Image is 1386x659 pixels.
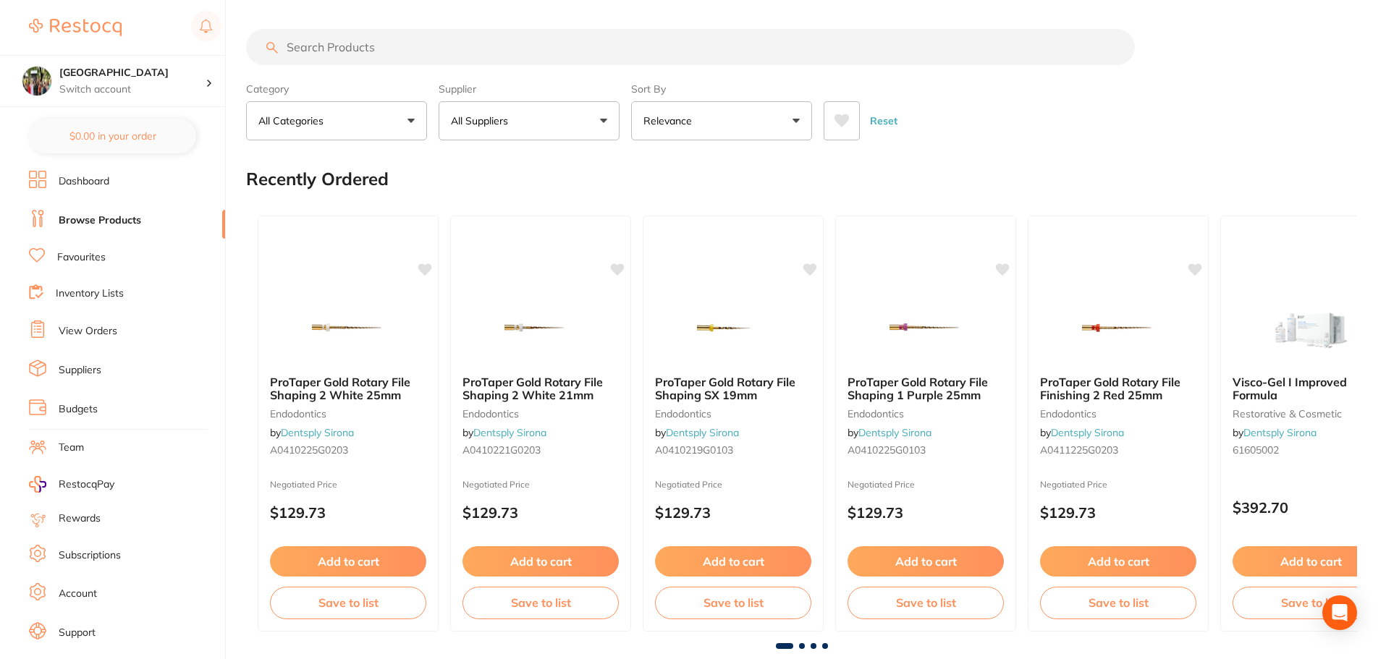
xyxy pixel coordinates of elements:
button: Add to cart [462,546,619,577]
span: RestocqPay [59,477,114,492]
a: Dentsply Sirona [281,426,354,439]
small: A0410225G0203 [270,444,426,456]
button: Reset [866,101,902,140]
p: $129.73 [1040,504,1196,521]
a: Suppliers [59,363,101,378]
p: All Categories [258,114,329,128]
a: Budgets [59,402,98,417]
p: Relevance [643,114,698,128]
img: ProTaper Gold Rotary File Finishing 2 Red 25mm [1071,292,1165,364]
a: Dentsply Sirona [858,426,931,439]
small: endodontics [848,408,1004,420]
button: All Suppliers [439,101,620,140]
img: ProTaper Gold Rotary File Shaping 2 White 21mm [494,292,588,364]
div: Open Intercom Messenger [1322,595,1357,630]
img: Wanneroo Dental Centre [22,67,51,95]
a: Dentsply Sirona [1243,426,1317,439]
button: Save to list [1040,587,1196,618]
a: Favourites [57,250,106,265]
label: Sort By [631,82,812,95]
span: by [1040,426,1124,439]
span: by [655,426,739,439]
small: endodontics [655,408,811,420]
b: ProTaper Gold Rotary File Finishing 2 Red 25mm [1040,375,1196,402]
b: ProTaper Gold Rotary File Shaping 1 Purple 25mm [848,375,1004,402]
button: Save to list [848,587,1004,618]
p: All Suppliers [451,114,514,128]
a: Account [59,587,97,601]
a: Dashboard [59,174,109,189]
a: Inventory Lists [56,286,124,301]
b: ProTaper Gold Rotary File Shaping SX 19mm [655,375,811,402]
span: by [1233,426,1317,439]
b: ProTaper Gold Rotary File Shaping 2 White 21mm [462,375,619,402]
img: ProTaper Gold Rotary File Shaping 2 White 25mm [301,292,395,364]
button: Add to cart [655,546,811,577]
small: A0410225G0103 [848,444,1004,456]
h2: Recently Ordered [246,169,389,190]
img: Visco-Gel I Improved Formula [1264,292,1358,364]
p: $129.73 [462,504,619,521]
a: View Orders [59,324,117,339]
a: Dentsply Sirona [666,426,739,439]
img: RestocqPay [29,476,46,493]
button: Save to list [655,587,811,618]
a: Browse Products [59,213,141,228]
small: A0410221G0203 [462,444,619,456]
small: Negotiated Price [1040,480,1196,490]
img: Restocq Logo [29,19,122,36]
img: ProTaper Gold Rotary File Shaping SX 19mm [686,292,780,364]
input: Search Products [246,29,1135,65]
a: Dentsply Sirona [1051,426,1124,439]
img: ProTaper Gold Rotary File Shaping 1 Purple 25mm [879,292,973,364]
a: Restocq Logo [29,11,122,44]
p: $129.73 [270,504,426,521]
a: Subscriptions [59,548,121,563]
button: Save to list [462,587,619,618]
small: Negotiated Price [270,480,426,490]
a: Support [59,626,96,640]
a: RestocqPay [29,476,114,493]
span: by [462,426,546,439]
p: $129.73 [655,504,811,521]
small: A0411225G0203 [1040,444,1196,456]
button: Save to list [270,587,426,618]
b: ProTaper Gold Rotary File Shaping 2 White 25mm [270,375,426,402]
label: Supplier [439,82,620,95]
h4: Wanneroo Dental Centre [59,66,206,80]
small: Negotiated Price [848,480,1004,490]
small: endodontics [462,408,619,420]
small: Negotiated Price [462,480,619,490]
button: Add to cart [848,546,1004,577]
small: endodontics [1040,408,1196,420]
small: A0410219G0103 [655,444,811,456]
button: All Categories [246,101,427,140]
button: Add to cart [270,546,426,577]
a: Dentsply Sirona [473,426,546,439]
button: Add to cart [1040,546,1196,577]
label: Category [246,82,427,95]
button: Relevance [631,101,812,140]
span: by [848,426,931,439]
small: Negotiated Price [655,480,811,490]
button: $0.00 in your order [29,119,196,153]
p: Switch account [59,82,206,97]
small: endodontics [270,408,426,420]
p: $129.73 [848,504,1004,521]
span: by [270,426,354,439]
a: Team [59,441,84,455]
a: Rewards [59,511,101,526]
